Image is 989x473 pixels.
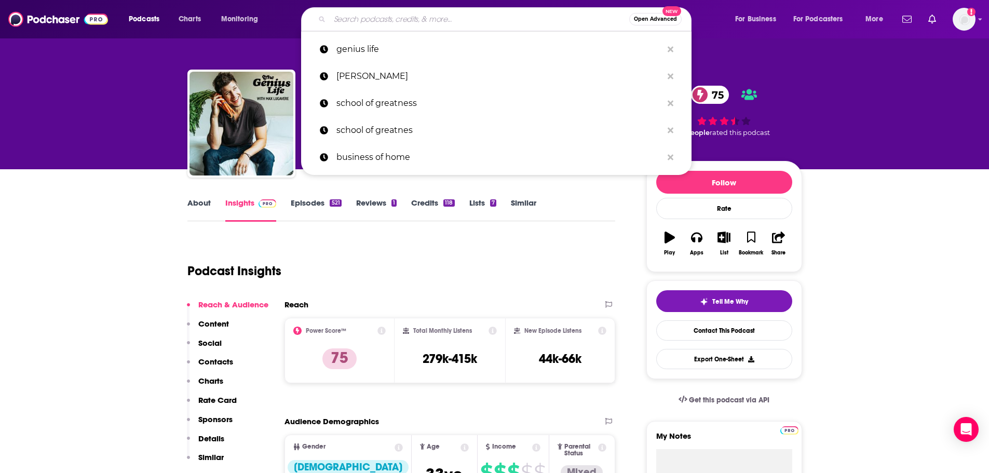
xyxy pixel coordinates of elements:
button: open menu [858,11,896,28]
p: Social [198,338,222,348]
div: 75 2 peoplerated this podcast [646,79,802,143]
a: [PERSON_NAME] [301,63,692,90]
button: open menu [728,11,789,28]
img: tell me why sparkle [700,298,708,306]
span: Logged in as SimonElement [953,8,976,31]
div: Share [771,250,785,256]
span: Age [427,443,440,450]
button: Share [765,225,792,262]
p: school of greatnes [336,117,662,144]
button: open menu [787,11,858,28]
h2: Power Score™ [306,327,346,334]
button: Apps [683,225,710,262]
a: Credits118 [411,198,454,222]
img: The Genius Life [189,72,293,175]
div: 1 [391,199,397,207]
a: Episodes521 [291,198,341,222]
p: Details [198,434,224,443]
button: Open AdvancedNew [629,13,682,25]
button: Contacts [187,357,233,376]
span: Podcasts [129,12,159,26]
a: Pro website [780,425,798,435]
input: Search podcasts, credits, & more... [330,11,629,28]
button: Export One-Sheet [656,349,792,369]
a: business of home [301,144,692,171]
button: tell me why sparkleTell Me Why [656,290,792,312]
span: 75 [701,86,729,104]
button: Rate Card [187,395,237,414]
img: Podchaser Pro [780,426,798,435]
h2: Total Monthly Listens [413,327,472,334]
span: Charts [179,12,201,26]
button: Show profile menu [953,8,976,31]
a: About [187,198,211,222]
button: Similar [187,452,224,471]
p: Reach & Audience [198,300,268,309]
h2: Audience Demographics [284,416,379,426]
p: 75 [322,348,357,369]
span: rated this podcast [710,129,770,137]
button: Sponsors [187,414,233,434]
span: Gender [302,443,326,450]
a: Get this podcast via API [670,387,778,413]
p: Contacts [198,357,233,367]
p: Rate Card [198,395,237,405]
span: Get this podcast via API [689,396,769,404]
span: New [662,6,681,16]
img: Podchaser Pro [259,199,277,208]
a: Lists7 [469,198,496,222]
a: InsightsPodchaser Pro [225,198,277,222]
p: Similar [198,452,224,462]
p: Charts [198,376,223,386]
div: 521 [330,199,341,207]
h3: 44k-66k [539,351,581,367]
p: school of greatness [336,90,662,117]
div: Play [664,250,675,256]
h2: Reach [284,300,308,309]
a: genius life [301,36,692,63]
span: Monitoring [221,12,258,26]
img: Podchaser - Follow, Share and Rate Podcasts [8,9,108,29]
button: open menu [121,11,173,28]
p: Content [198,319,229,329]
a: school of greatnes [301,117,692,144]
a: school of greatness [301,90,692,117]
button: Details [187,434,224,453]
a: 75 [691,86,729,104]
h2: New Episode Listens [524,327,581,334]
span: For Podcasters [793,12,843,26]
div: Apps [690,250,703,256]
button: Charts [187,376,223,395]
div: Open Intercom Messenger [954,417,979,442]
p: business of home [336,144,662,171]
a: Show notifications dropdown [924,10,940,28]
img: User Profile [953,8,976,31]
a: Charts [172,11,207,28]
div: List [720,250,728,256]
a: Similar [511,198,536,222]
div: Rate [656,198,792,219]
svg: Add a profile image [967,8,976,16]
p: genius life [336,36,662,63]
button: Bookmark [738,225,765,262]
span: For Business [735,12,776,26]
button: Play [656,225,683,262]
div: Bookmark [739,250,763,256]
button: Content [187,319,229,338]
label: My Notes [656,431,792,449]
button: Social [187,338,222,357]
span: Parental Status [564,443,597,457]
span: Income [492,443,516,450]
p: mayim bialik [336,63,662,90]
a: Show notifications dropdown [898,10,916,28]
h3: 279k-415k [423,351,477,367]
button: Reach & Audience [187,300,268,319]
div: 7 [490,199,496,207]
h1: Podcast Insights [187,263,281,279]
span: Tell Me Why [712,298,748,306]
p: Sponsors [198,414,233,424]
span: More [865,12,883,26]
span: 2 people [680,129,710,137]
